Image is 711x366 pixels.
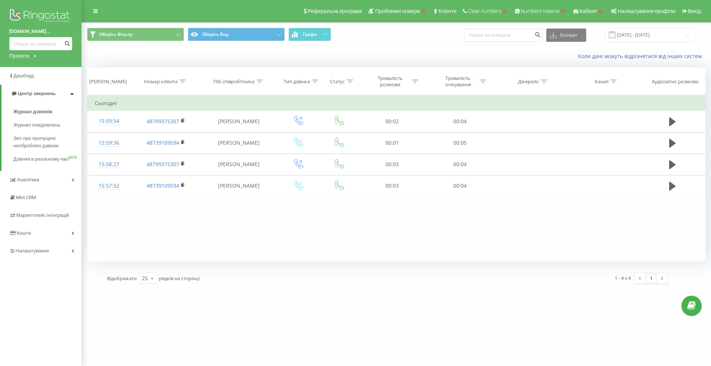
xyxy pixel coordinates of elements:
span: Налаштування [16,248,49,253]
button: Оберіть Вид [188,28,285,41]
a: [DOMAIN_NAME]... [9,28,72,35]
span: Центр звернень [18,91,56,96]
div: ПІБ співробітника [213,78,254,85]
button: Графік [288,28,331,41]
input: Пошук за номером [464,28,543,42]
a: Звіт про пропущені необроблені дзвінки [13,132,81,152]
span: Оберіть Фільтр [99,31,132,37]
td: [PERSON_NAME] [201,175,277,197]
a: 48739109594 [147,182,179,189]
div: Проекти [9,52,29,60]
td: [PERSON_NAME] [201,132,277,154]
a: 48799375307 [147,118,179,125]
span: Numbers reserve [521,8,560,14]
div: Тривалість очікування [438,75,478,88]
input: Пошук за номером [9,37,72,50]
div: 15:59:36 [95,136,123,150]
a: Коли дані можуть відрізнятися вiд інших систем [578,53,705,60]
span: Клієнти [438,8,457,14]
div: 15:58:27 [95,157,123,172]
a: 1 [645,273,657,283]
span: Кабінет [580,8,598,14]
span: Дашборд [13,73,34,78]
td: 00:04 [426,154,494,175]
div: 15:59:54 [95,114,123,128]
span: Відображати [107,275,137,282]
td: 00:04 [426,175,494,197]
div: Тип дзвінка [284,78,310,85]
div: Канал [595,78,608,85]
span: Маркетплейс інтеграцій [16,212,69,218]
a: Журнал повідомлень [13,118,81,132]
td: 00:01 [358,132,426,154]
div: Тривалість розмови [370,75,410,88]
td: 00:02 [358,111,426,132]
td: [PERSON_NAME] [201,111,277,132]
span: Графік [303,32,317,37]
div: Статус [330,78,345,85]
span: Журнал повідомлень [13,121,60,129]
span: Реферальна програма [308,8,362,14]
span: Вихід [688,8,701,14]
span: Журнал дзвінків [13,108,53,115]
span: Звіт про пропущені необроблені дзвінки [13,135,78,150]
span: рядків на сторінці [159,275,200,282]
div: Аудіозапис розмови [652,78,698,85]
a: Дзвінки в реальному часіNEW [13,152,81,166]
td: 00:05 [426,132,494,154]
div: Джерело [518,78,539,85]
div: Номер клієнта [144,78,177,85]
a: Центр звернень [1,85,81,103]
span: Аналiтика [17,177,39,182]
td: [PERSON_NAME] [201,154,277,175]
span: Кошти [17,230,31,236]
span: Проблемні номери [375,8,420,14]
div: 25 [142,275,148,282]
td: 00:03 [358,175,426,197]
img: Ringostat logo [9,7,72,26]
div: 15:57:52 [95,179,123,193]
td: Сьогодні [87,96,705,111]
div: 1 - 4 з 4 [615,274,631,282]
a: 48799375307 [147,161,179,168]
td: 00:03 [358,154,426,175]
span: Дзвінки в реальному часі [13,155,69,163]
td: 00:04 [426,111,494,132]
span: Clear numbers [468,8,501,14]
a: 48739109594 [147,139,179,146]
span: Налаштування профілю [618,8,675,14]
button: Експорт [546,28,586,42]
span: Mini CRM [16,195,36,200]
button: Оберіть Фільтр [87,28,184,41]
div: [PERSON_NAME] [89,78,127,85]
a: Журнал дзвінків [13,105,81,118]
